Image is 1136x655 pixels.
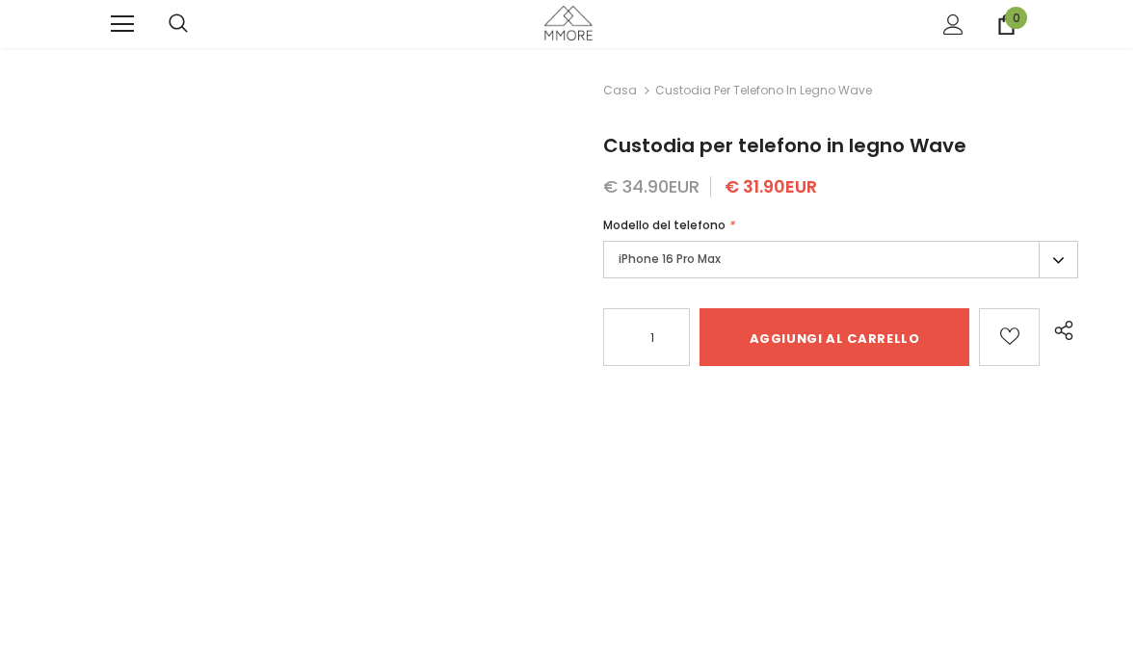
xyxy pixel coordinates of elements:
a: 0 [996,14,1017,35]
span: € 34.90EUR [603,174,700,198]
img: Casi MMORE [544,6,593,39]
a: Casa [603,79,637,102]
span: € 31.90EUR [725,174,817,198]
span: 0 [1005,7,1027,29]
span: Custodia per telefono in legno Wave [655,79,872,102]
span: Modello del telefono [603,217,726,233]
label: iPhone 16 Pro Max [603,241,1078,278]
input: Aggiungi al carrello [700,308,969,366]
span: Custodia per telefono in legno Wave [603,132,966,159]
